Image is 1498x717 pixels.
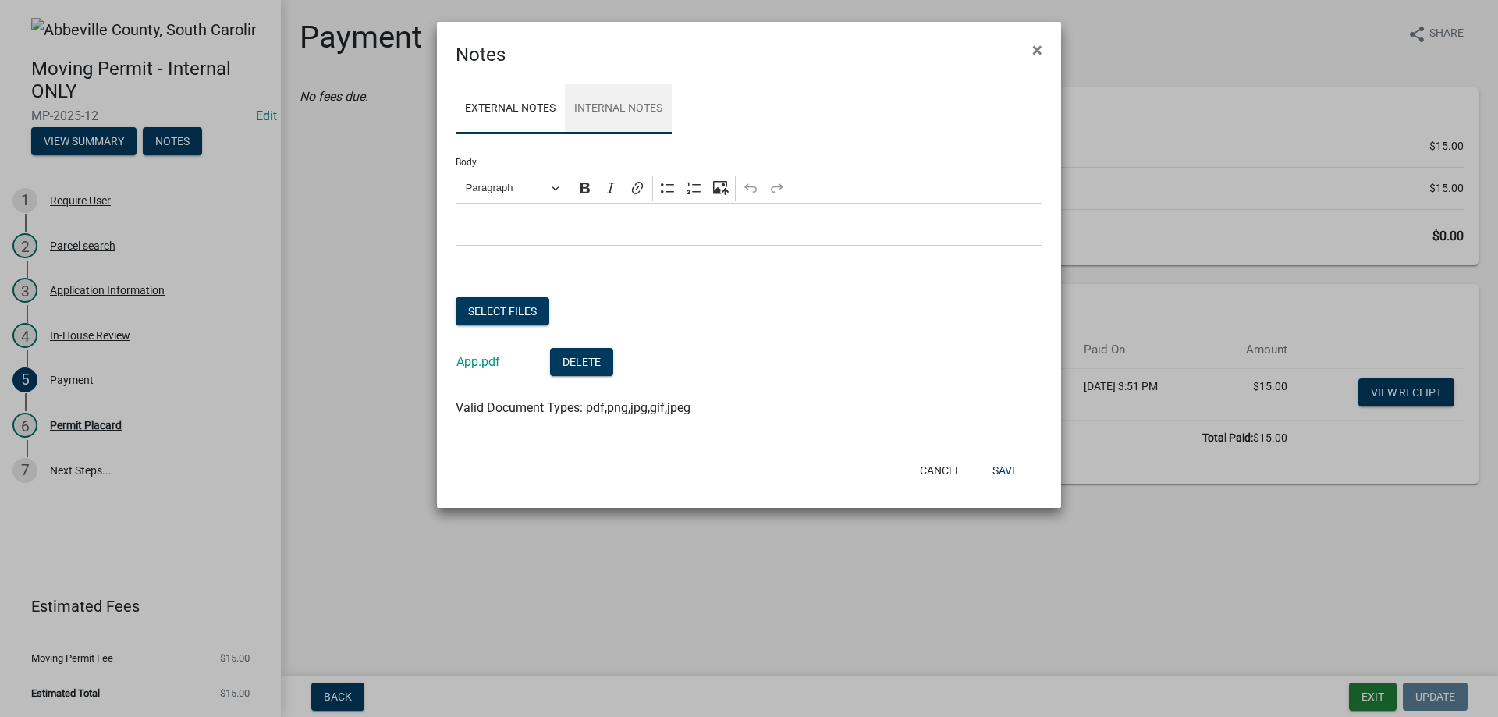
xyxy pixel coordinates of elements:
span: Paragraph [466,179,547,197]
span: Valid Document Types: pdf,png,jpg,gif,jpeg [456,400,690,415]
button: Paragraph, Heading [459,176,566,201]
a: External Notes [456,84,565,134]
wm-modal-confirm: Delete Document [550,356,613,371]
a: Internal Notes [565,84,672,134]
button: Save [980,456,1031,485]
button: Delete [550,348,613,376]
label: Body [456,158,477,167]
button: Close [1020,28,1055,72]
h4: Notes [456,41,506,69]
button: Cancel [907,456,974,485]
span: × [1032,39,1042,61]
div: Editor toolbar [456,173,1042,203]
button: Select files [456,297,549,325]
a: App.pdf [456,354,500,369]
div: Editor editing area: main. Press Alt+0 for help. [456,203,1042,246]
